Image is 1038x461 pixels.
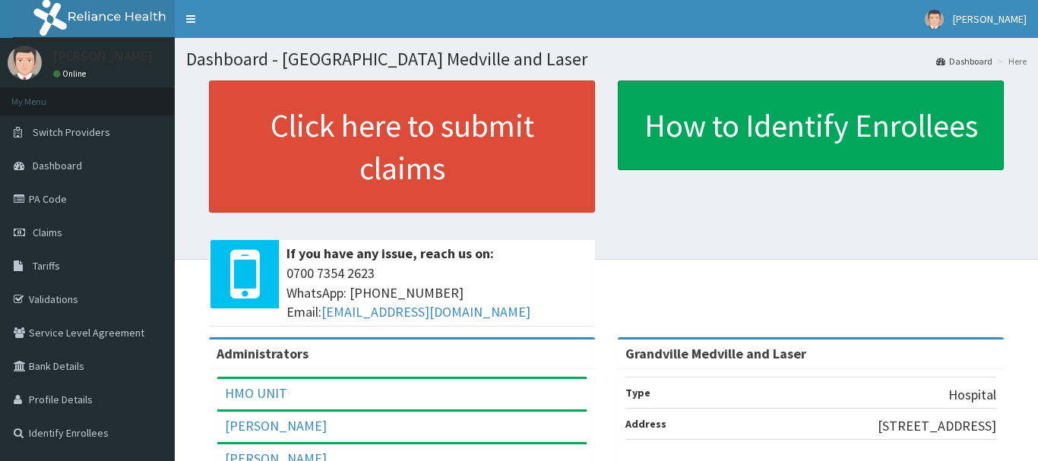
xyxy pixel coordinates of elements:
[286,264,587,322] span: 0700 7354 2623 WhatsApp: [PHONE_NUMBER] Email:
[225,417,327,434] a: [PERSON_NAME]
[948,385,996,405] p: Hospital
[53,68,90,79] a: Online
[878,416,996,436] p: [STREET_ADDRESS]
[925,10,944,29] img: User Image
[217,345,309,362] b: Administrators
[33,226,62,239] span: Claims
[625,345,806,362] strong: Grandville Medville and Laser
[618,81,1004,170] a: How to Identify Enrollees
[994,55,1027,68] li: Here
[33,125,110,139] span: Switch Providers
[936,55,992,68] a: Dashboard
[625,417,666,431] b: Address
[953,12,1027,26] span: [PERSON_NAME]
[33,159,82,172] span: Dashboard
[8,46,42,80] img: User Image
[53,49,153,63] p: [PERSON_NAME]
[33,259,60,273] span: Tariffs
[225,384,287,402] a: HMO UNIT
[625,386,650,399] b: Type
[321,303,530,320] a: [EMAIL_ADDRESS][DOMAIN_NAME]
[286,245,494,262] b: If you have any issue, reach us on:
[209,81,595,213] a: Click here to submit claims
[186,49,1027,69] h1: Dashboard - [GEOGRAPHIC_DATA] Medville and Laser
